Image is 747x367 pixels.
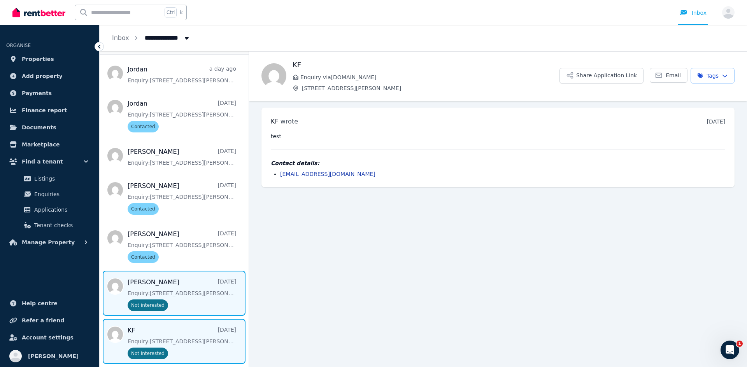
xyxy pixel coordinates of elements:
img: KF [261,63,286,88]
a: Inbox [112,34,129,42]
pre: test [271,132,725,140]
span: Account settings [22,333,74,342]
a: Help centre [6,296,93,311]
a: [PERSON_NAME][DATE]Enquiry:[STREET_ADDRESS][PERSON_NAME]. [128,147,236,167]
span: Tenant checks [34,221,87,230]
a: Finance report [6,103,93,118]
a: KF[DATE]Enquiry:[STREET_ADDRESS][PERSON_NAME].Not interested [128,326,236,359]
a: Properties [6,51,93,67]
button: Share Application Link [559,68,644,83]
button: Tags [691,68,735,83]
span: KF [271,118,279,125]
span: Add property [22,71,63,81]
span: Applications [34,205,87,214]
span: Payments [22,89,52,98]
a: [PERSON_NAME][DATE]Enquiry:[STREET_ADDRESS][PERSON_NAME].Not interested [128,278,236,311]
span: Documents [22,123,56,132]
span: Marketplace [22,140,60,149]
span: Email [666,71,681,79]
span: Enquiries [34,190,87,199]
a: Add property [6,68,93,84]
a: [PERSON_NAME][DATE]Enquiry:[STREET_ADDRESS][PERSON_NAME].Contacted [128,230,236,263]
a: Payments [6,85,93,101]
span: Tags [697,72,719,80]
a: Jordana day agoEnquiry:[STREET_ADDRESS][PERSON_NAME]. [128,65,236,84]
a: Refer a friend [6,313,93,328]
span: Find a tenant [22,157,63,166]
span: wrote [281,118,298,125]
iframe: Intercom live chat [721,341,739,359]
a: Tenant checks [9,217,90,233]
span: Ctrl [165,7,177,17]
span: [STREET_ADDRESS][PERSON_NAME] [302,84,559,92]
span: [PERSON_NAME] [28,351,79,361]
a: Jordan[DATE]Enquiry:[STREET_ADDRESS][PERSON_NAME].Contacted [128,99,236,132]
span: k [180,9,182,16]
a: [PERSON_NAME][DATE]Enquiry:[STREET_ADDRESS][PERSON_NAME].Contacted [128,181,236,215]
span: Finance report [22,106,67,115]
a: Applications [9,202,90,217]
span: Enquiry via [DOMAIN_NAME] [300,73,559,81]
nav: Message list [100,55,249,367]
button: Find a tenant [6,154,93,169]
button: Manage Property [6,235,93,250]
nav: Breadcrumb [100,25,203,51]
div: Inbox [679,9,707,17]
a: Listings [9,171,90,186]
a: Email [650,68,687,83]
a: Enquiries [9,186,90,202]
a: [EMAIL_ADDRESS][DOMAIN_NAME] [280,171,375,177]
h1: KF [293,59,559,70]
span: 1 [736,341,743,347]
h4: Contact details: [271,159,725,167]
span: Refer a friend [22,316,64,325]
a: Account settings [6,330,93,345]
span: ORGANISE [6,43,31,48]
span: Help centre [22,299,58,308]
a: Marketplace [6,137,93,152]
span: Properties [22,54,54,64]
img: RentBetter [12,7,65,18]
time: [DATE] [707,118,725,125]
span: Listings [34,174,87,183]
span: Manage Property [22,238,75,247]
a: Documents [6,120,93,135]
